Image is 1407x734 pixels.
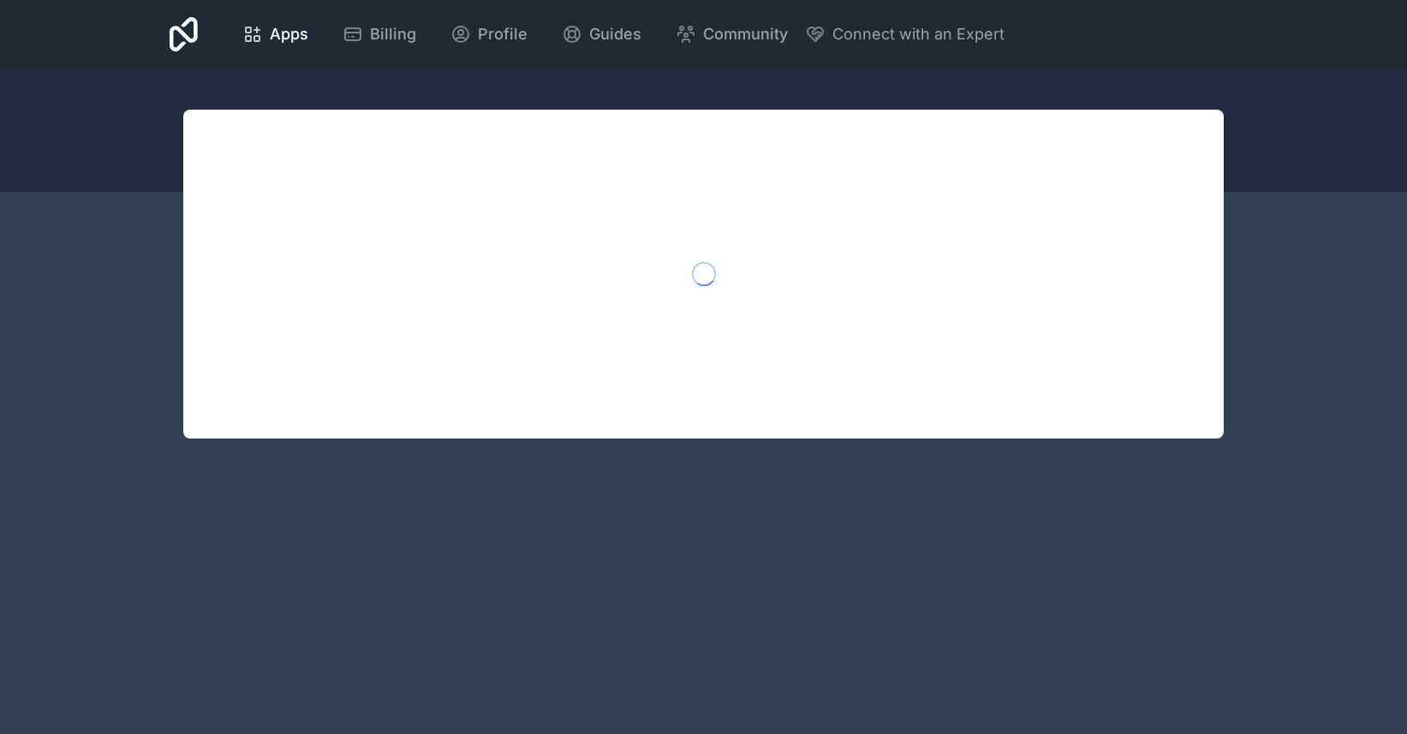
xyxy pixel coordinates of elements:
a: Community [662,15,802,53]
a: Profile [437,15,541,53]
a: Guides [548,15,655,53]
span: Profile [478,22,528,46]
span: Guides [589,22,641,46]
a: Billing [329,15,430,53]
span: Apps [270,22,308,46]
a: Apps [229,15,322,53]
span: Billing [370,22,416,46]
button: Connect with an Expert [805,22,1005,46]
span: Connect with an Expert [832,22,1005,46]
span: Community [703,22,788,46]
